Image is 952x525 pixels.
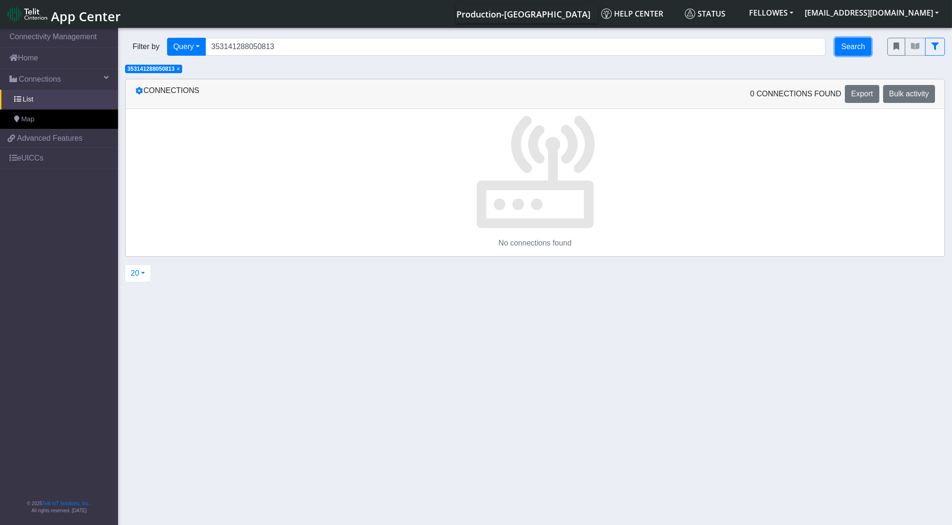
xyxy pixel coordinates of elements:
a: Your current platform instance [456,4,590,23]
span: Help center [601,8,663,19]
p: No connections found [126,237,944,249]
span: Bulk activity [889,90,929,98]
a: App Center [8,4,119,24]
a: Help center [598,4,681,23]
span: × [177,66,180,72]
span: Filter by [125,41,167,52]
img: logo-telit-cinterion-gw-new.png [8,7,47,22]
img: knowledge.svg [601,8,612,19]
button: Query [167,38,206,56]
span: 0 Connections found [750,88,841,100]
button: FELLOWES [743,4,799,21]
button: 20 [125,264,151,282]
button: Close [177,66,180,72]
span: Status [685,8,725,19]
a: Telit IoT Solutions, Inc. [42,501,90,506]
div: fitlers menu [887,38,945,56]
div: Connections [128,85,535,103]
button: Search [835,38,871,56]
span: App Center [51,8,121,25]
button: Export [845,85,879,103]
span: Advanced Features [17,133,83,144]
span: Export [851,90,873,98]
span: Production-[GEOGRAPHIC_DATA] [456,8,590,20]
img: status.svg [685,8,695,19]
span: Map [21,114,34,125]
input: Search... [205,38,826,56]
a: Status [681,4,743,23]
span: 353141288050813 [127,66,175,72]
span: List [23,94,33,105]
img: No connections found [475,109,596,230]
button: Bulk activity [883,85,935,103]
span: Connections [19,74,61,85]
button: [EMAIL_ADDRESS][DOMAIN_NAME] [799,4,944,21]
